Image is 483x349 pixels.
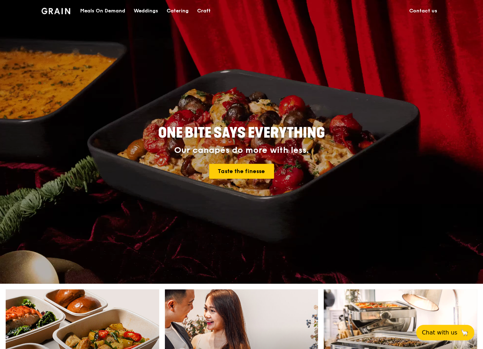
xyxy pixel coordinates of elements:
button: Chat with us🦙 [416,325,474,340]
a: Taste the finesse [209,164,274,179]
a: Weddings [129,0,162,22]
span: Chat with us [422,328,457,337]
a: Craft [193,0,215,22]
div: Weddings [134,0,158,22]
div: Craft [197,0,211,22]
img: Grain [41,8,70,14]
a: Contact us [405,0,442,22]
span: ONE BITE SAYS EVERYTHING [158,124,325,142]
div: Meals On Demand [80,0,125,22]
div: Catering [167,0,189,22]
a: Catering [162,0,193,22]
div: Our canapés do more with less. [114,145,369,155]
span: 🦙 [460,328,469,337]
